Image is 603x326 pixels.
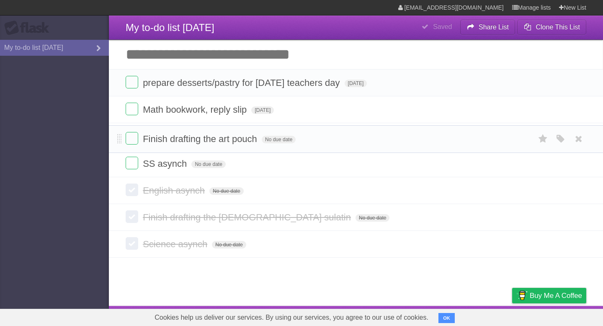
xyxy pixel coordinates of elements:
[356,214,389,222] span: No due date
[143,134,259,144] span: Finish drafting the art pouch
[473,308,491,324] a: Terms
[126,237,138,250] label: Done
[512,288,586,303] a: Buy me a coffee
[536,23,580,31] b: Clone This List
[146,309,437,326] span: Cookies help us deliver our services. By using our services, you agree to our use of cookies.
[401,308,418,324] a: About
[428,308,462,324] a: Developers
[433,23,452,30] b: Saved
[479,23,509,31] b: Share List
[262,136,296,143] span: No due date
[4,21,54,36] div: Flask
[209,187,243,195] span: No due date
[143,239,209,249] span: Science asynch
[530,288,582,303] span: Buy me a coffee
[516,288,528,303] img: Buy me a coffee
[143,185,207,196] span: English asynch
[143,212,353,223] span: Finish drafting the [DEMOGRAPHIC_DATA] sulatin
[126,132,138,145] label: Done
[212,241,246,248] span: No due date
[126,103,138,115] label: Done
[345,80,367,87] span: [DATE]
[191,160,225,168] span: No due date
[126,210,138,223] label: Done
[535,132,551,146] label: Star task
[126,184,138,196] label: Done
[438,313,455,323] button: OK
[143,158,189,169] span: SS asynch
[501,308,523,324] a: Privacy
[251,106,274,114] span: [DATE]
[143,78,342,88] span: prepare desserts/pastry for [DATE] teachers day
[517,20,586,35] button: Clone This List
[460,20,515,35] button: Share List
[143,104,249,115] span: Math bookwork, reply slip
[533,308,586,324] a: Suggest a feature
[126,22,214,33] span: My to-do list [DATE]
[126,157,138,169] label: Done
[126,76,138,88] label: Done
